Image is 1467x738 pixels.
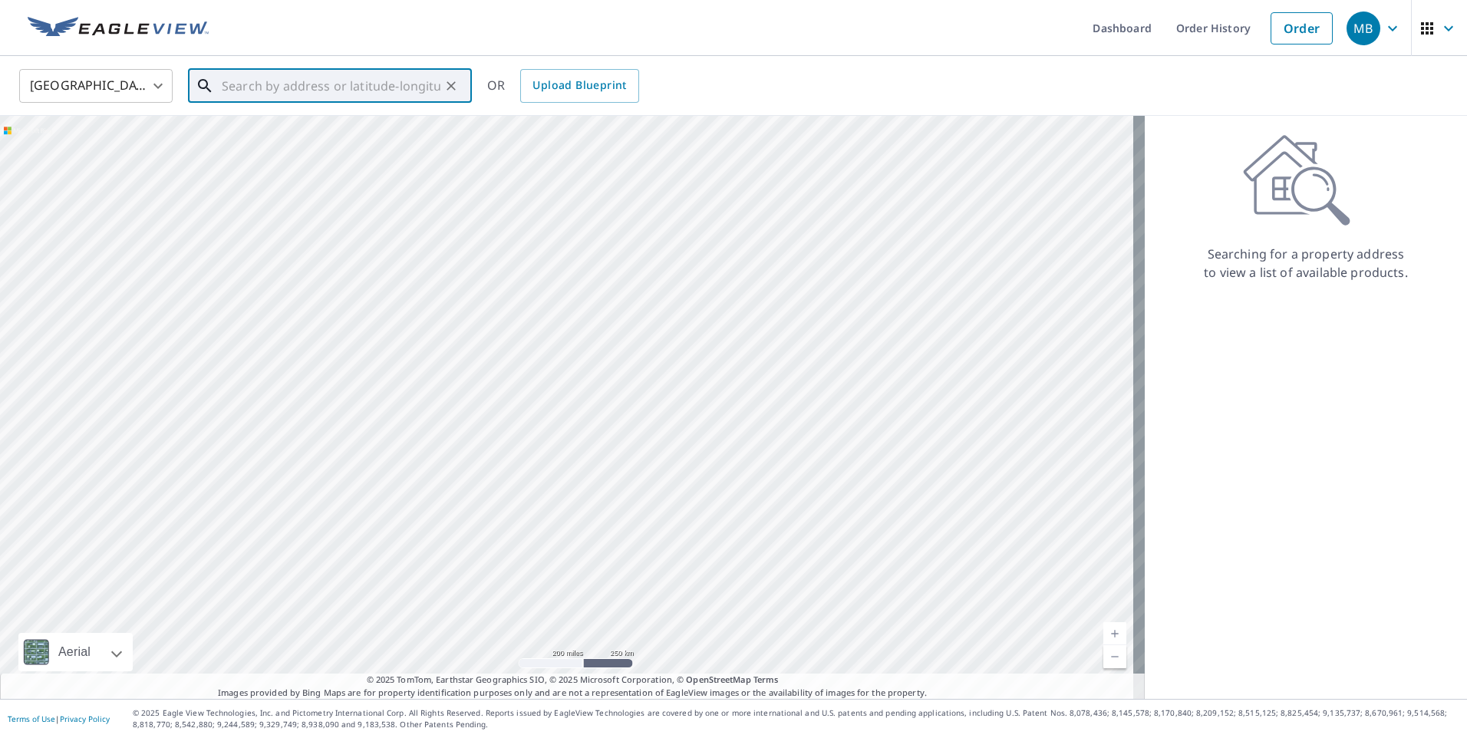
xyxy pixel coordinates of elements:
[8,713,55,724] a: Terms of Use
[60,713,110,724] a: Privacy Policy
[520,69,638,103] a: Upload Blueprint
[54,633,95,671] div: Aerial
[440,75,462,97] button: Clear
[133,707,1459,730] p: © 2025 Eagle View Technologies, Inc. and Pictometry International Corp. All Rights Reserved. Repo...
[8,714,110,723] p: |
[1103,622,1126,645] a: Current Level 5, Zoom In
[686,674,750,685] a: OpenStreetMap
[367,674,779,687] span: © 2025 TomTom, Earthstar Geographics SIO, © 2025 Microsoft Corporation, ©
[1271,12,1333,44] a: Order
[18,633,133,671] div: Aerial
[532,76,626,95] span: Upload Blueprint
[1103,645,1126,668] a: Current Level 5, Zoom Out
[1347,12,1380,45] div: MB
[753,674,779,685] a: Terms
[222,64,440,107] input: Search by address or latitude-longitude
[19,64,173,107] div: [GEOGRAPHIC_DATA]
[1203,245,1409,282] p: Searching for a property address to view a list of available products.
[487,69,639,103] div: OR
[28,17,209,40] img: EV Logo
